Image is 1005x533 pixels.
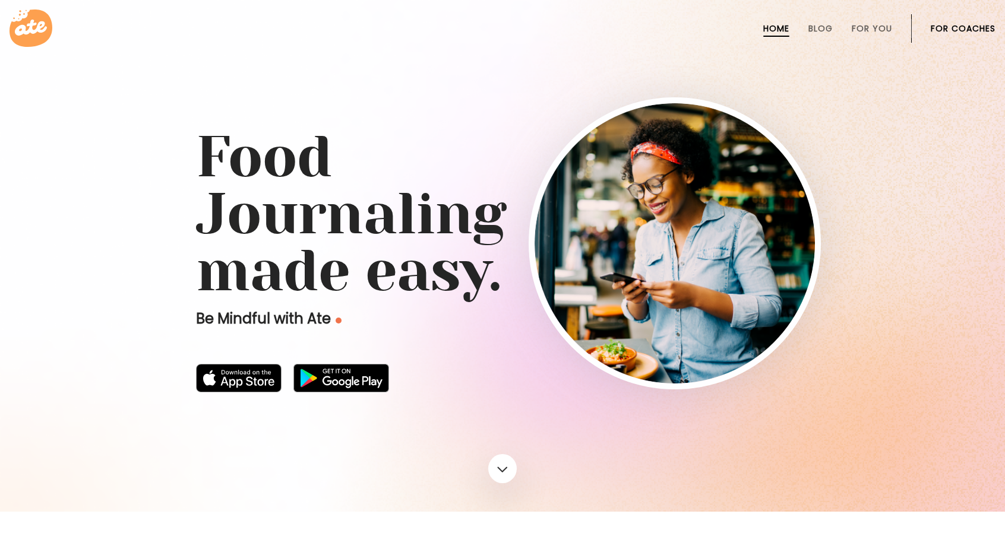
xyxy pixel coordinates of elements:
[196,129,809,300] h1: Food Journaling made easy.
[196,309,529,328] p: Be Mindful with Ate
[763,24,789,33] a: Home
[293,364,389,392] img: badge-download-google.png
[535,103,815,383] img: home-hero-img-rounded.png
[196,364,282,392] img: badge-download-apple.svg
[931,24,995,33] a: For Coaches
[852,24,892,33] a: For You
[808,24,833,33] a: Blog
